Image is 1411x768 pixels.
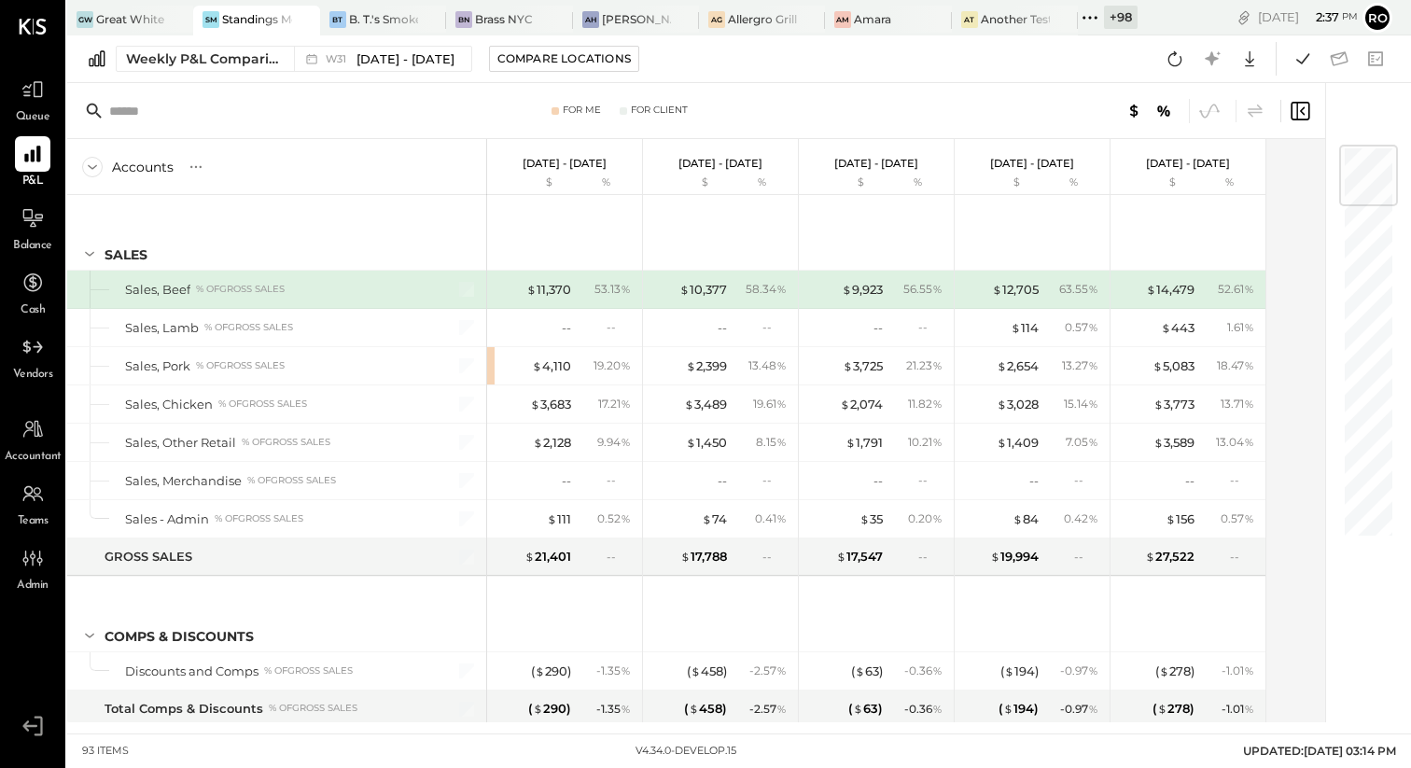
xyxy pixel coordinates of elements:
[992,282,1002,297] span: $
[204,321,293,334] div: % of GROSS SALES
[247,474,336,487] div: % of GROSS SALES
[836,548,883,566] div: 17,547
[906,357,943,374] div: 21.23
[524,548,571,566] div: 21,401
[1074,549,1098,565] div: --
[1161,320,1171,335] span: $
[215,512,303,525] div: % of GROSS SALES
[607,319,631,335] div: --
[96,11,165,27] div: Great White Brentwood
[547,511,557,526] span: $
[1244,396,1254,411] span: %
[1199,175,1260,190] div: %
[1,201,64,255] a: Balance
[718,472,727,490] div: --
[1185,472,1194,490] div: --
[1088,319,1098,334] span: %
[1088,281,1098,296] span: %
[125,396,213,413] div: Sales, Chicken
[686,435,696,450] span: $
[1104,6,1138,29] div: + 98
[1244,319,1254,334] span: %
[636,744,736,759] div: v 4.34.0-develop.15
[22,174,44,190] span: P&L
[992,281,1039,299] div: 12,705
[762,549,787,565] div: --
[21,302,45,319] span: Cash
[597,510,631,527] div: 0.52
[563,104,601,117] div: For Me
[621,434,631,449] span: %
[908,396,943,412] div: 11.82
[105,548,192,566] div: GROSS SALES
[1060,663,1098,679] div: - 0.97
[329,11,346,28] div: BT
[125,357,190,375] div: Sales, Pork
[842,282,852,297] span: $
[523,157,607,170] p: [DATE] - [DATE]
[999,700,1039,718] div: ( 194 )
[1088,701,1098,716] span: %
[932,281,943,296] span: %
[1074,472,1098,488] div: --
[887,175,948,190] div: %
[776,396,787,411] span: %
[1258,8,1358,26] div: [DATE]
[1062,357,1098,374] div: 13.27
[756,434,787,451] div: 8.15
[873,472,883,490] div: --
[990,549,1000,564] span: $
[125,472,242,490] div: Sales, Merchandise
[997,397,1007,412] span: $
[125,434,236,452] div: Sales, Other Retail
[932,357,943,372] span: %
[326,54,352,64] span: W31
[918,472,943,488] div: --
[1146,282,1156,297] span: $
[82,744,129,759] div: 93 items
[1029,472,1039,490] div: --
[1011,319,1039,337] div: 114
[1230,549,1254,565] div: --
[997,357,1039,375] div: 2,654
[1222,701,1254,718] div: - 1.01
[597,434,631,451] div: 9.94
[562,319,571,337] div: --
[1013,511,1023,526] span: $
[834,157,918,170] p: [DATE] - [DATE]
[1066,434,1098,451] div: 7.05
[851,663,883,680] div: ( 63 )
[1153,700,1194,718] div: ( 278 )
[1088,434,1098,449] span: %
[112,158,174,176] div: Accounts
[1362,3,1392,33] button: Ro
[1013,510,1039,528] div: 84
[621,281,631,296] span: %
[776,281,787,296] span: %
[356,50,454,68] span: [DATE] - [DATE]
[535,663,545,678] span: $
[1145,548,1194,566] div: 27,522
[264,664,353,677] div: % of GROSS SALES
[125,281,190,299] div: Sales, Beef
[843,357,883,375] div: 3,725
[533,434,571,452] div: 2,128
[530,397,540,412] span: $
[776,357,787,372] span: %
[842,281,883,299] div: 9,923
[845,434,883,452] div: 1,791
[1059,281,1098,298] div: 63.55
[689,701,699,716] span: $
[1011,320,1021,335] span: $
[594,357,631,374] div: 19.20
[1146,281,1194,299] div: 14,479
[776,434,787,449] span: %
[1153,397,1164,412] span: $
[873,319,883,337] div: --
[596,701,631,718] div: - 1.35
[1227,319,1254,336] div: 1.61
[680,548,727,566] div: 17,788
[269,702,357,715] div: % of GROSS SALES
[531,663,571,680] div: ( 290 )
[749,701,787,718] div: - 2.57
